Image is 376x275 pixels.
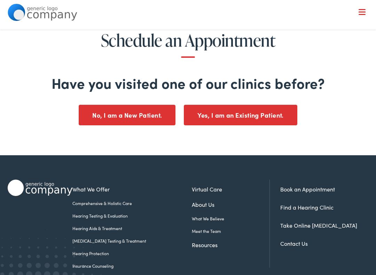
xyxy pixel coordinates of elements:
[8,180,73,196] img: Alpaca Audiology
[72,213,191,219] a: Hearing Testing & Evaluation
[192,185,269,193] a: Virtual Care
[192,215,269,222] a: What We Believe
[280,203,334,211] a: Find a Hearing Clinic
[192,200,269,209] a: About Us
[280,221,357,229] a: Take Online [MEDICAL_DATA]
[79,105,175,125] button: No, I am a New Patient.
[192,241,269,249] a: Resources
[13,28,369,49] a: What We Offer
[280,239,308,247] a: Contact Us
[192,228,269,234] a: Meet the Team
[72,185,191,193] a: What We Offer
[280,185,335,193] a: Book an Appointment
[184,105,297,125] button: Yes, I am an Existing Patient.
[72,238,191,244] a: [MEDICAL_DATA] Testing & Treatment
[15,74,361,91] h2: Have you visited one of our clinics before?
[15,31,361,58] h1: Schedule an Appointment
[72,225,191,231] a: Hearing Aids & Treatment
[72,200,191,206] a: Comprehensive & Holistic Care
[72,263,191,269] a: Insurance Counseling
[72,250,191,257] a: Hearing Protection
